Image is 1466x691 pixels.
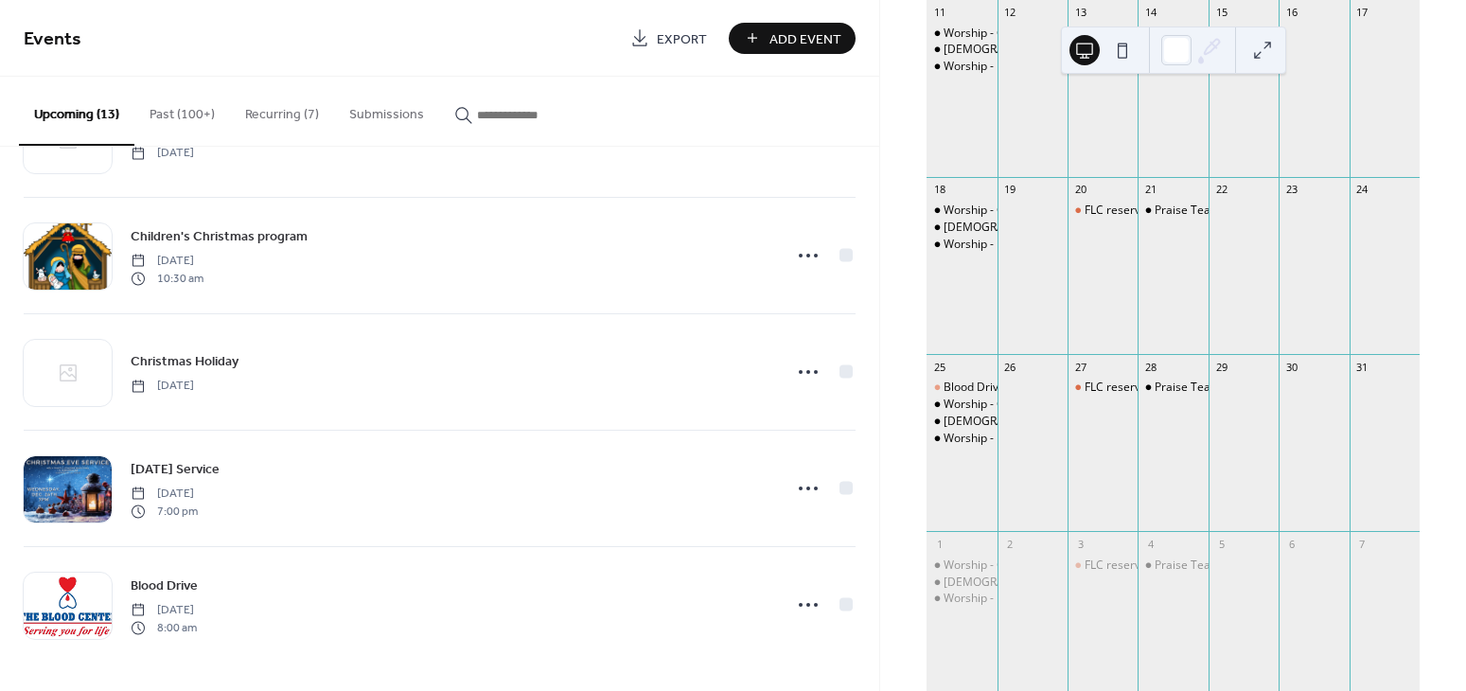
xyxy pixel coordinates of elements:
[131,145,194,162] span: [DATE]
[1003,183,1017,197] div: 19
[1143,360,1157,374] div: 28
[1085,26,1154,42] div: FLC reserved
[1003,5,1017,19] div: 12
[1085,380,1154,396] div: FLC reserved
[1214,183,1228,197] div: 22
[729,23,856,54] button: Add Event
[927,26,997,42] div: Worship - Chapel
[1143,183,1157,197] div: 21
[131,378,194,395] span: [DATE]
[1068,380,1138,396] div: FLC reserved
[1138,203,1208,219] div: Praise Team - FLC
[1138,26,1208,42] div: Praise Team - FLC
[1214,360,1228,374] div: 29
[1284,5,1298,19] div: 16
[927,575,997,591] div: Bible Study
[1284,183,1298,197] div: 23
[927,59,997,75] div: Worship - FLC
[927,397,997,413] div: Worship - Chapel
[944,42,1101,58] div: [DEMOGRAPHIC_DATA] Study
[1284,360,1298,374] div: 30
[1355,537,1369,551] div: 7
[1284,537,1298,551] div: 6
[944,220,1101,236] div: [DEMOGRAPHIC_DATA] Study
[131,352,238,372] span: Christmas Holiday
[1214,537,1228,551] div: 5
[944,431,1016,447] div: Worship - FLC
[944,591,1016,607] div: Worship - FLC
[1138,558,1208,574] div: Praise Team - FLC
[1155,380,1249,396] div: Praise Team - FLC
[927,558,997,574] div: Worship - Chapel
[1355,183,1369,197] div: 24
[1143,5,1157,19] div: 14
[1073,5,1087,19] div: 13
[1073,360,1087,374] div: 27
[131,619,197,636] span: 8:00 am
[131,270,203,287] span: 10:30 am
[1003,537,1017,551] div: 2
[944,397,1033,413] div: Worship - Chapel
[927,591,997,607] div: Worship - FLC
[1085,558,1154,574] div: FLC reserved
[131,575,198,596] a: Blood Drive
[1355,360,1369,374] div: 31
[616,23,721,54] a: Export
[131,350,238,372] a: Christmas Holiday
[927,431,997,447] div: Worship - FLC
[932,360,946,374] div: 25
[932,183,946,197] div: 18
[927,203,997,219] div: Worship - Chapel
[230,77,334,144] button: Recurring (7)
[944,558,1033,574] div: Worship - Chapel
[131,458,220,480] a: [DATE] Service
[944,26,1033,42] div: Worship - Chapel
[131,576,198,596] span: Blood Drive
[1155,26,1249,42] div: Praise Team - FLC
[944,203,1033,219] div: Worship - Chapel
[932,537,946,551] div: 1
[1138,380,1208,396] div: Praise Team - FLC
[932,5,946,19] div: 11
[1155,558,1249,574] div: Praise Team - FLC
[131,253,203,270] span: [DATE]
[927,220,997,236] div: Bible Study
[1068,558,1138,574] div: FLC reserved
[131,227,308,247] span: Children's Christmas program
[944,237,1016,253] div: Worship - FLC
[131,503,198,520] span: 7:00 pm
[131,486,198,503] span: [DATE]
[131,460,220,480] span: [DATE] Service
[927,380,997,396] div: Blood Drive
[1085,203,1154,219] div: FLC reserved
[927,237,997,253] div: Worship - FLC
[1003,360,1017,374] div: 26
[944,380,1005,396] div: Blood Drive
[1073,183,1087,197] div: 20
[1214,5,1228,19] div: 15
[1073,537,1087,551] div: 3
[1068,26,1138,42] div: FLC reserved
[944,575,1101,591] div: [DEMOGRAPHIC_DATA] Study
[944,59,1016,75] div: Worship - FLC
[134,77,230,144] button: Past (100+)
[19,77,134,146] button: Upcoming (13)
[334,77,439,144] button: Submissions
[769,29,841,49] span: Add Event
[24,21,81,58] span: Events
[131,602,197,619] span: [DATE]
[927,414,997,430] div: Bible Study
[657,29,707,49] span: Export
[1068,203,1138,219] div: FLC reserved
[1143,537,1157,551] div: 4
[927,42,997,58] div: Bible Study
[131,225,308,247] a: Children's Christmas program
[1155,203,1249,219] div: Praise Team - FLC
[944,414,1101,430] div: [DEMOGRAPHIC_DATA] Study
[1355,5,1369,19] div: 17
